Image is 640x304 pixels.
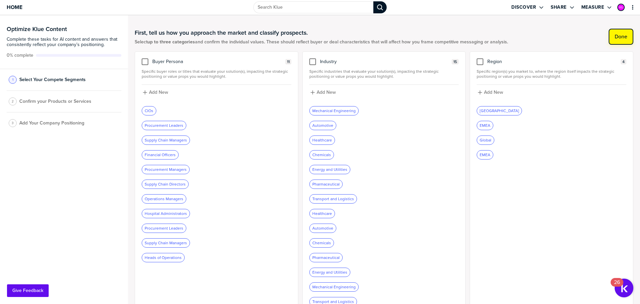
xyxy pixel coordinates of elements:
[152,59,183,64] span: Buyer Persona
[19,120,84,126] span: Add Your Company Positioning
[12,120,14,125] span: 3
[135,39,508,45] span: Select and confirm the individual values. These should reflect buyer or deal characteristics that...
[317,89,336,95] label: Add New
[253,1,373,13] input: Search Klue
[147,38,195,45] strong: up to three categories
[19,99,91,104] span: Confirm your Products or Services
[617,4,625,11] div: Kerstin Geßner
[12,99,14,104] span: 2
[149,89,168,95] label: Add New
[320,59,337,64] span: Industry
[477,69,626,79] span: Specific region(s) you market to, where the region itself impacts the strategic positioning or va...
[135,29,508,37] h1: First, tell us how you approach the market and classify prospects.
[12,77,13,82] span: 1
[581,4,604,10] label: Measure
[7,53,33,58] span: Active
[487,59,502,64] span: Region
[615,33,627,40] label: Done
[19,77,86,82] span: Select Your Compete Segments
[7,4,22,10] span: Home
[615,279,633,297] button: Open Resource Center, 26 new notifications
[618,4,624,10] img: ba9a5598ccf169ebca3d1926c2b3a4da-sml.png
[287,59,290,64] span: 11
[622,59,625,64] span: 4
[309,69,459,79] span: Specific industries that evaluate your solution(s), impacting the strategic positioning or value ...
[551,4,567,10] label: Share
[614,282,620,291] div: 26
[7,37,121,47] span: Complete these tasks for AI content and answers that consistently reflect your company’s position...
[7,284,49,297] button: Give Feedback
[373,1,387,13] div: Search Klue
[484,89,503,95] label: Add New
[453,59,457,64] span: 15
[511,4,536,10] label: Discover
[617,3,625,12] a: Edit Profile
[142,69,291,79] span: Specific buyer roles or titles that evaluate your solution(s), impacting the strategic positionin...
[7,26,121,32] h3: Optimize Klue Content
